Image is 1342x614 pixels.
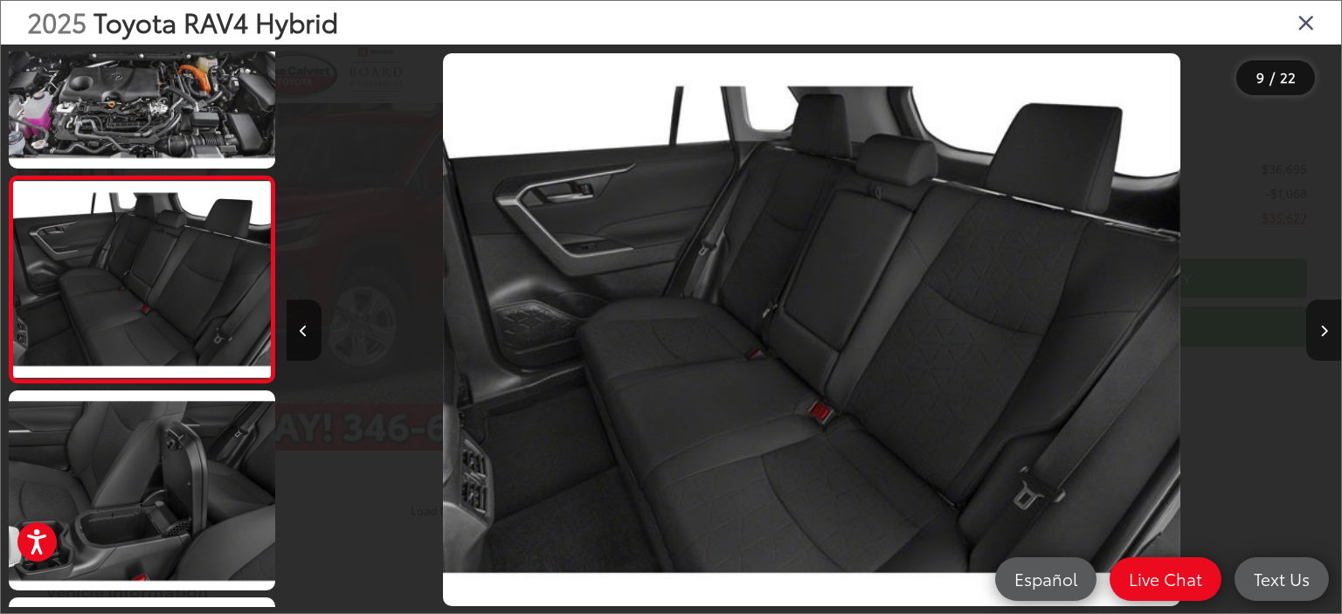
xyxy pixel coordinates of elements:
[27,3,86,40] span: 2025
[1235,557,1329,601] a: Text Us
[1110,557,1221,601] a: Live Chat
[93,3,338,40] span: Toyota RAV4 Hybrid
[995,557,1096,601] a: Español
[284,53,1339,606] div: 2025 Toyota RAV4 Hybrid XLE 8
[1245,568,1318,590] span: Text Us
[1006,568,1086,590] span: Español
[6,389,278,592] img: 2025 Toyota RAV4 Hybrid XLE
[287,300,322,361] button: Previous image
[1297,10,1315,33] i: Close gallery
[1120,568,1211,590] span: Live Chat
[443,53,1180,606] img: 2025 Toyota RAV4 Hybrid XLE
[10,181,273,377] img: 2025 Toyota RAV4 Hybrid XLE
[1268,72,1276,84] span: /
[1306,300,1341,361] button: Next image
[1280,67,1296,86] span: 22
[1256,67,1264,86] span: 9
